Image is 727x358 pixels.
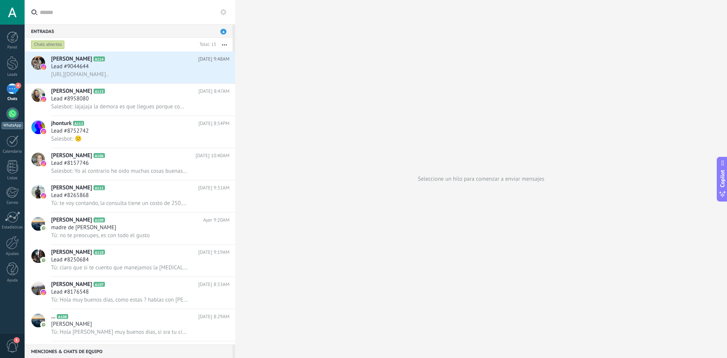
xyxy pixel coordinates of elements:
[198,281,229,288] span: [DATE] 8:33AM
[51,135,82,142] span: Salesbot: 🙁
[25,116,235,148] a: avatariconjhonturkA112[DATE] 8:54PMLead #8752742Salesbot: 🙁
[51,184,92,192] span: [PERSON_NAME]
[25,52,235,83] a: avataricon[PERSON_NAME]A114[DATE] 9:48AMLead #9044644[URL][DOMAIN_NAME]..
[51,103,188,110] span: Salesbot: Jajajaja la demora es que llegues porque como que nunca encuentras la dirección….
[41,193,46,199] img: icon
[94,89,105,94] span: A113
[51,63,89,70] span: Lead #9044644
[94,217,105,222] span: A109
[51,313,55,320] span: ...
[203,216,229,224] span: Ayer 9:20AM
[197,41,216,48] div: Total: 15
[51,288,89,296] span: Lead #8176548
[94,56,105,61] span: A114
[41,129,46,134] img: icon
[2,72,23,77] div: Leads
[41,97,46,102] img: icon
[51,216,92,224] span: [PERSON_NAME]
[198,55,229,63] span: [DATE] 9:48AM
[31,40,65,49] div: Chats abiertos
[51,159,89,167] span: Lead #8157746
[2,122,23,129] div: WhatsApp
[2,278,23,283] div: Ayuda
[25,245,235,277] a: avataricon[PERSON_NAME]A110[DATE] 9:19AMLead #8250684Tú: claro que si te cuento que manejamos la ...
[198,313,229,320] span: [DATE] 8:29AM
[41,225,46,231] img: icon
[25,180,235,212] a: avataricon[PERSON_NAME]A111[DATE] 9:31AMLead #8265868Tú: te voy contando, la consulta tiene un co...
[51,249,92,256] span: [PERSON_NAME]
[51,264,188,271] span: Tú: claro que si te cuento que manejamos la [MEDICAL_DATA] ultrasónica que es una técnica moderna...
[41,64,46,70] img: icon
[41,290,46,295] img: icon
[94,250,105,255] span: A110
[51,232,150,239] span: Tú: no te preocupes, es con todo el gusto
[51,167,188,175] span: Salesbot: Yo al contrario he oido muchas cosas buenas mucha gente diciendo que va a ser lo mas vi...
[51,200,188,207] span: Tú: te voy contando, la consulta tiene un costo de 250.000 agenda te puedo ofrecer para el mes de...
[220,29,226,34] span: 4
[51,328,188,336] span: Tú: Hola [PERSON_NAME] muy buenos dias, si sra tu cirugia esta para este mes en el momento estamo...
[51,256,89,264] span: Lead #8250684
[25,213,235,244] a: avataricon[PERSON_NAME]A109Ayer 9:20AMmadre de [PERSON_NAME]Tú: no te preocupes, es con todo el g...
[198,184,229,192] span: [DATE] 9:31AM
[2,97,23,102] div: Chats
[41,258,46,263] img: icon
[94,185,105,190] span: A111
[25,344,232,358] div: Menciones & Chats de equipo
[57,314,68,319] span: A108
[15,83,21,89] span: 4
[2,200,23,205] div: Correo
[719,170,726,187] span: Copilot
[94,282,105,287] span: A107
[2,252,23,256] div: Ajustes
[51,281,92,288] span: [PERSON_NAME]
[25,84,235,116] a: avataricon[PERSON_NAME]A113[DATE] 8:47AMLead #8958080Salesbot: Jajajaja la demora es que llegues ...
[51,320,92,328] span: [PERSON_NAME]
[51,192,89,199] span: Lead #8265868
[94,153,105,158] span: A106
[51,152,92,159] span: [PERSON_NAME]
[25,309,235,341] a: avataricon...A108[DATE] 8:29AM[PERSON_NAME]Tú: Hola [PERSON_NAME] muy buenos dias, si sra tu ciru...
[51,224,116,231] span: madre de [PERSON_NAME]
[41,161,46,166] img: icon
[73,121,84,126] span: A112
[51,120,72,127] span: jhonturk
[51,55,92,63] span: [PERSON_NAME]
[14,337,20,343] span: 1
[2,225,23,230] div: Estadísticas
[195,152,229,159] span: [DATE] 10:40AM
[51,71,109,78] span: [URL][DOMAIN_NAME]..
[25,277,235,309] a: avataricon[PERSON_NAME]A107[DATE] 8:33AMLead #8176548Tú: Hola muy buenos días, como estas ? habla...
[198,88,229,95] span: [DATE] 8:47AM
[2,149,23,154] div: Calendario
[198,120,229,127] span: [DATE] 8:54PM
[2,45,23,50] div: Panel
[51,88,92,95] span: [PERSON_NAME]
[198,249,229,256] span: [DATE] 9:19AM
[51,127,89,135] span: Lead #8752742
[216,38,232,52] button: Más
[2,176,23,181] div: Listas
[51,296,188,303] span: Tú: Hola muy buenos días, como estas ? hablas con [PERSON_NAME] asistente de la Dra. [PERSON_NAME...
[25,148,235,180] a: avataricon[PERSON_NAME]A106[DATE] 10:40AMLead #8157746Salesbot: Yo al contrario he oido muchas co...
[41,322,46,327] img: icon
[25,24,232,38] div: Entradas
[51,95,89,103] span: Lead #8958080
